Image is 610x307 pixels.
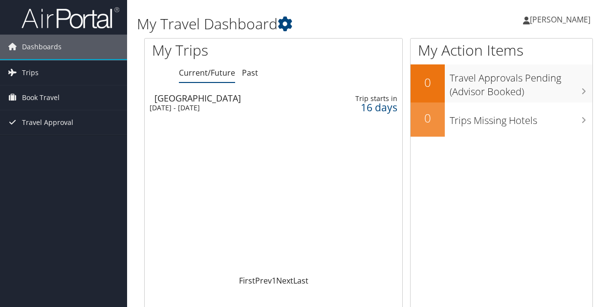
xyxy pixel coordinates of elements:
[343,103,398,112] div: 16 days
[242,67,258,78] a: Past
[22,61,39,85] span: Trips
[272,275,276,286] a: 1
[22,6,119,29] img: airportal-logo.png
[239,275,255,286] a: First
[137,14,446,34] h1: My Travel Dashboard
[22,110,73,135] span: Travel Approval
[179,67,235,78] a: Current/Future
[530,14,590,25] span: [PERSON_NAME]
[411,40,592,61] h1: My Action Items
[255,275,272,286] a: Prev
[22,35,62,59] span: Dashboards
[276,275,293,286] a: Next
[343,94,398,103] div: Trip starts in
[150,103,309,112] div: [DATE] - [DATE]
[450,109,592,127] h3: Trips Missing Hotels
[154,94,314,102] div: [GEOGRAPHIC_DATA]
[450,66,592,99] h3: Travel Approvals Pending (Advisor Booked)
[411,110,445,126] h2: 0
[411,64,592,102] a: 0Travel Approvals Pending (Advisor Booked)
[293,275,308,286] a: Last
[152,40,288,61] h1: My Trips
[411,74,445,91] h2: 0
[22,85,60,110] span: Book Travel
[411,102,592,137] a: 0Trips Missing Hotels
[523,5,600,34] a: [PERSON_NAME]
